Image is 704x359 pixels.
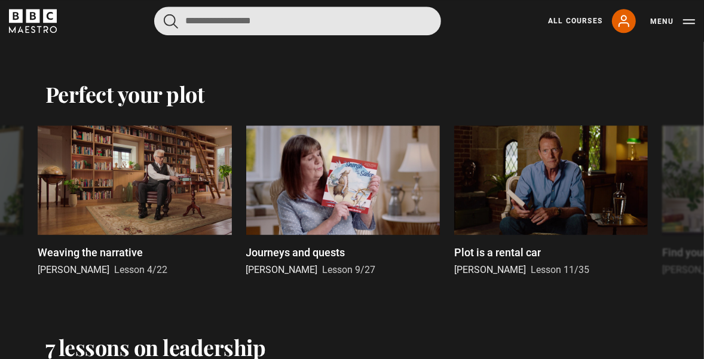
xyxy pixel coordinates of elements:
[164,14,178,29] button: Submit the search query
[154,7,441,35] input: Search
[454,264,526,275] span: [PERSON_NAME]
[114,264,167,275] span: Lesson 4/22
[38,125,231,277] a: Weaving the narrative [PERSON_NAME] Lesson 4/22
[531,264,589,275] span: Lesson 11/35
[9,9,57,33] svg: BBC Maestro
[323,264,376,275] span: Lesson 9/27
[246,244,345,260] p: Journeys and quests
[246,264,318,275] span: [PERSON_NAME]
[650,16,695,27] button: Toggle navigation
[38,244,143,260] p: Weaving the narrative
[45,81,205,106] h2: Perfect your plot
[454,244,541,260] p: Plot is a rental car
[38,264,109,275] span: [PERSON_NAME]
[548,16,602,26] a: All Courses
[246,125,440,277] a: Journeys and quests [PERSON_NAME] Lesson 9/27
[454,125,648,277] a: Plot is a rental car [PERSON_NAME] Lesson 11/35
